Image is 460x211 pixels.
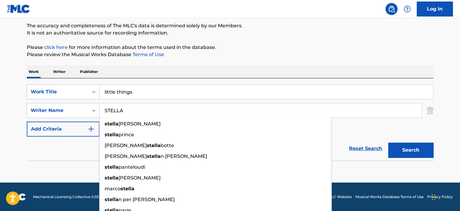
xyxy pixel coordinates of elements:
a: The MLC Website [320,194,352,200]
p: Publisher [78,65,100,78]
p: Please review the Musical Works Database [27,51,433,58]
div: Writer Name [31,107,85,114]
strong: stella [121,186,134,191]
img: search [388,5,395,13]
img: 9d2ae6d4665cec9f34b9.svg [87,125,95,133]
span: [PERSON_NAME] [105,153,147,159]
span: panteloudi [118,164,145,170]
a: Reset Search [346,142,385,155]
span: Mechanical Licensing Collective © 2025 [33,194,103,200]
span: prince [118,132,134,137]
button: Search [388,143,433,158]
form: Search Form [27,84,433,161]
p: Writer [51,65,67,78]
p: Please for more information about the terms used in the database. [27,44,433,51]
p: Work [27,65,41,78]
span: [PERSON_NAME] [105,143,147,148]
strong: stella [105,132,118,137]
strong: stella [105,197,118,202]
a: click here [44,44,68,50]
img: help [403,5,411,13]
strong: stella [105,175,118,181]
strong: stella [147,153,161,159]
div: Work Title [31,88,85,95]
iframe: Chat Widget [430,182,460,211]
strong: stella [147,143,161,148]
img: Delete Criterion [427,103,433,118]
p: It is not an authoritative source for recording information. [27,29,433,37]
a: Log In [417,2,453,17]
button: Add Criteria [27,122,100,137]
p: The accuracy and completeness of The MLC's data is determined solely by our Members. [27,22,433,29]
span: botte [161,143,174,148]
span: marco [105,186,121,191]
a: Terms of Use [131,52,164,57]
span: [PERSON_NAME] [118,121,161,127]
div: Drag [432,188,435,206]
strong: stella [105,121,118,127]
img: logo [7,193,26,200]
span: n [PERSON_NAME] [161,153,207,159]
span: n per [PERSON_NAME] [118,197,175,202]
img: MLC Logo [7,5,30,13]
a: Public Search [385,3,397,15]
span: [PERSON_NAME] [118,175,161,181]
a: Privacy Policy [427,194,453,200]
div: Help [401,3,413,15]
a: Musical Works Database Terms of Use [355,194,424,200]
strong: stella [105,164,118,170]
